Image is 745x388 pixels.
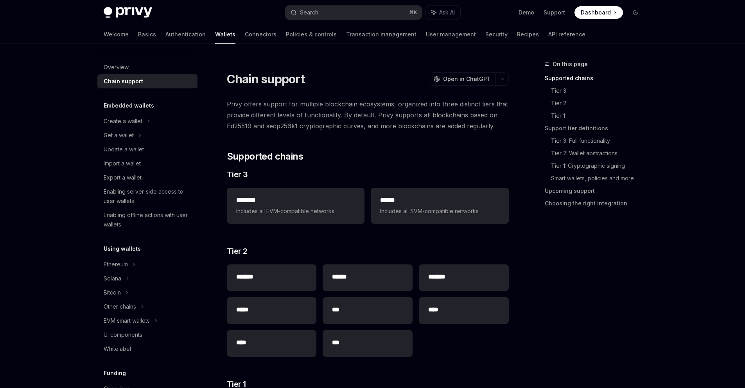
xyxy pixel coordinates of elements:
a: Whitelabel [97,342,197,356]
div: Import a wallet [104,159,141,168]
div: Other chains [104,302,136,311]
a: Enabling offline actions with user wallets [97,208,197,232]
button: Search...⌘K [285,5,422,20]
a: Overview [97,60,197,74]
a: Update a wallet [97,142,197,156]
h5: Using wallets [104,244,141,253]
span: Ask AI [439,9,455,16]
a: Transaction management [346,25,416,44]
button: Toggle dark mode [629,6,642,19]
a: Tier 1 [551,110,648,122]
a: Choosing the right integration [545,197,648,210]
a: Upcoming support [545,185,648,197]
h1: Chain support [227,72,305,86]
a: Import a wallet [97,156,197,171]
div: Enabling server-side access to user wallets [104,187,193,206]
span: ⌘ K [409,9,417,16]
a: Tier 1: Cryptographic signing [551,160,648,172]
a: Wallets [215,25,235,44]
button: Ask AI [426,5,460,20]
div: Whitelabel [104,344,131,354]
a: Recipes [517,25,539,44]
div: Update a wallet [104,145,144,154]
a: Support tier definitions [545,122,648,135]
div: Solana [104,274,121,283]
a: Welcome [104,25,129,44]
button: Open in ChatGPT [429,72,495,86]
a: Policies & controls [286,25,337,44]
span: Includes all EVM-compatible networks [236,207,355,216]
a: **** *Includes all SVM-compatible networks [371,188,508,224]
a: Demo [519,9,534,16]
a: API reference [548,25,585,44]
div: Create a wallet [104,117,142,126]
div: Bitcoin [104,288,121,297]
h5: Embedded wallets [104,101,154,110]
a: Connectors [245,25,276,44]
a: Security [485,25,508,44]
a: Tier 3: Full functionality [551,135,648,147]
div: Overview [104,63,129,72]
a: Supported chains [545,72,648,84]
a: Basics [138,25,156,44]
span: Tier 3 [227,169,248,180]
span: On this page [553,59,588,69]
a: Tier 3 [551,84,648,97]
a: User management [426,25,476,44]
div: UI components [104,330,142,339]
a: UI components [97,328,197,342]
div: Search... [300,8,322,17]
a: Support [544,9,565,16]
div: Export a wallet [104,173,142,182]
a: Tier 2: Wallet abstractions [551,147,648,160]
div: EVM smart wallets [104,316,150,325]
a: Tier 2 [551,97,648,110]
a: Chain support [97,74,197,88]
span: Privy offers support for multiple blockchain ecosystems, organized into three distinct tiers that... [227,99,509,131]
span: Dashboard [581,9,611,16]
a: Enabling server-side access to user wallets [97,185,197,208]
div: Ethereum [104,260,128,269]
h5: Funding [104,368,126,378]
div: Enabling offline actions with user wallets [104,210,193,229]
img: dark logo [104,7,152,18]
span: Supported chains [227,150,303,163]
span: Tier 2 [227,246,248,257]
span: Open in ChatGPT [443,75,491,83]
a: Export a wallet [97,171,197,185]
a: Dashboard [574,6,623,19]
div: Chain support [104,77,143,86]
span: Includes all SVM-compatible networks [380,207,499,216]
div: Get a wallet [104,131,134,140]
a: **** ***Includes all EVM-compatible networks [227,188,364,224]
a: Smart wallets, policies and more [551,172,648,185]
a: Authentication [165,25,206,44]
